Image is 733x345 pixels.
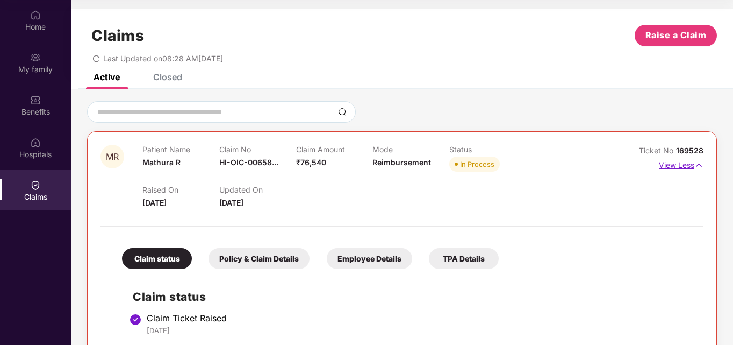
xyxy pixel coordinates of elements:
[449,145,526,154] p: Status
[296,158,326,167] span: ₹76,540
[219,198,243,207] span: [DATE]
[676,146,703,155] span: 169528
[659,157,703,171] p: View Less
[142,198,167,207] span: [DATE]
[209,248,310,269] div: Policy & Claim Details
[147,313,693,323] div: Claim Ticket Raised
[372,158,431,167] span: Reimbursement
[147,326,693,335] div: [DATE]
[338,108,347,116] img: svg+xml;base64,PHN2ZyBpZD0iU2VhcmNoLTMyeDMyIiB4bWxucz0iaHR0cDovL3d3dy53My5vcmcvMjAwMC9zdmciIHdpZH...
[296,145,373,154] p: Claim Amount
[372,145,449,154] p: Mode
[106,152,119,161] span: MR
[30,10,41,20] img: svg+xml;base64,PHN2ZyBpZD0iSG9tZSIgeG1sbnM9Imh0dHA6Ly93d3cudzMub3JnLzIwMDAvc3ZnIiB3aWR0aD0iMjAiIG...
[219,185,296,194] p: Updated On
[645,29,707,42] span: Raise a Claim
[142,145,219,154] p: Patient Name
[460,159,494,170] div: In Process
[103,54,223,63] span: Last Updated on 08:28 AM[DATE]
[92,54,100,63] span: redo
[30,52,41,63] img: svg+xml;base64,PHN2ZyB3aWR0aD0iMjAiIGhlaWdodD0iMjAiIHZpZXdCb3g9IjAgMCAyMCAyMCIgZmlsbD0ibm9uZSIgeG...
[91,26,144,45] h1: Claims
[639,146,676,155] span: Ticket No
[142,158,181,167] span: Mathura R
[694,159,703,171] img: svg+xml;base64,PHN2ZyB4bWxucz0iaHR0cDovL3d3dy53My5vcmcvMjAwMC9zdmciIHdpZHRoPSIxNyIgaGVpZ2h0PSIxNy...
[327,248,412,269] div: Employee Details
[219,158,278,167] span: HI-OIC-00658...
[30,95,41,105] img: svg+xml;base64,PHN2ZyBpZD0iQmVuZWZpdHMiIHhtbG5zPSJodHRwOi8vd3d3LnczLm9yZy8yMDAwL3N2ZyIgd2lkdGg9Ij...
[429,248,499,269] div: TPA Details
[129,313,142,326] img: svg+xml;base64,PHN2ZyBpZD0iU3RlcC1Eb25lLTMyeDMyIiB4bWxucz0iaHR0cDovL3d3dy53My5vcmcvMjAwMC9zdmciIH...
[219,145,296,154] p: Claim No
[30,137,41,148] img: svg+xml;base64,PHN2ZyBpZD0iSG9zcGl0YWxzIiB4bWxucz0iaHR0cDovL3d3dy53My5vcmcvMjAwMC9zdmciIHdpZHRoPS...
[94,72,120,82] div: Active
[30,180,41,191] img: svg+xml;base64,PHN2ZyBpZD0iQ2xhaW0iIHhtbG5zPSJodHRwOi8vd3d3LnczLm9yZy8yMDAwL3N2ZyIgd2lkdGg9IjIwIi...
[133,288,693,306] h2: Claim status
[153,72,182,82] div: Closed
[142,185,219,194] p: Raised On
[122,248,192,269] div: Claim status
[635,25,717,46] button: Raise a Claim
